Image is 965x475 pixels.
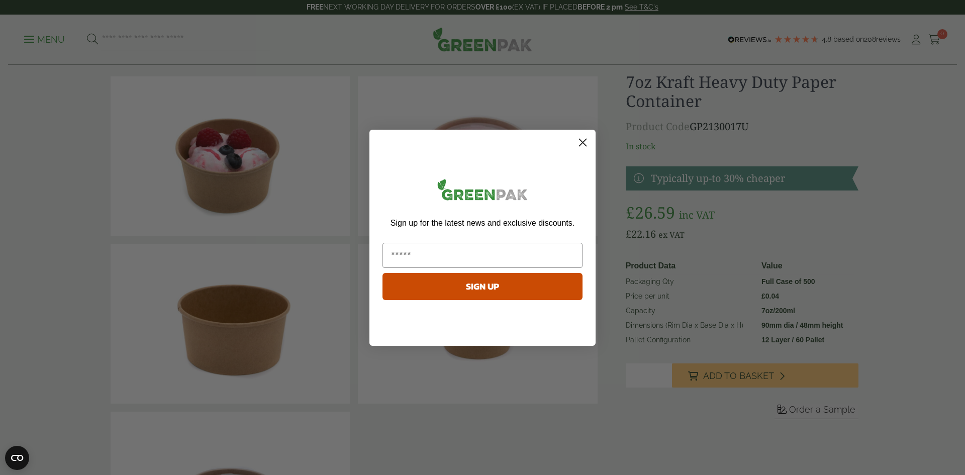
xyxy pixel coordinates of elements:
[5,446,29,470] button: Open CMP widget
[391,219,574,227] span: Sign up for the latest news and exclusive discounts.
[574,134,592,151] button: Close dialog
[382,273,583,300] button: SIGN UP
[382,243,583,268] input: Email
[382,175,583,209] img: greenpak_logo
